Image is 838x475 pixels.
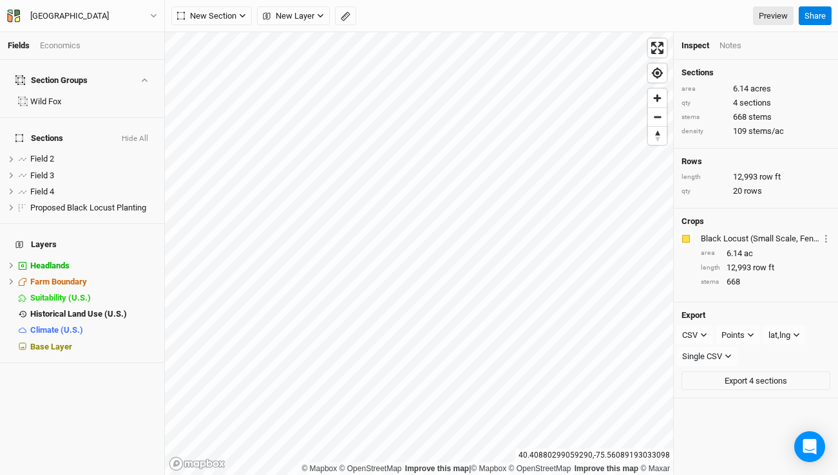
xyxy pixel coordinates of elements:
canvas: Map [165,32,673,475]
span: rows [744,185,762,197]
div: length [681,172,727,182]
div: lat,lng [768,329,790,342]
a: Fields [8,41,30,50]
a: Mapbox logo [169,456,225,471]
div: Base Layer [30,342,157,352]
button: Find my location [648,64,667,82]
div: [GEOGRAPHIC_DATA] [30,10,109,23]
div: CSV [682,329,698,342]
div: density [681,127,727,136]
div: Suitability (U.S.) [30,293,157,303]
span: acres [750,83,771,95]
span: Sections [15,133,63,144]
span: ac [744,248,753,259]
a: OpenStreetMap [509,464,571,473]
span: row ft [759,171,781,183]
button: Enter fullscreen [648,39,667,57]
div: 668 [701,276,830,288]
a: Improve this map [575,464,638,473]
a: Mapbox [301,464,337,473]
a: Mapbox [471,464,506,473]
div: | [301,462,670,475]
div: Camino Farm [30,10,109,23]
div: Proposed Black Locust Planting [30,203,157,213]
button: Points [716,326,760,345]
div: Field 4 [30,187,157,197]
a: OpenStreetMap [339,464,402,473]
div: Historical Land Use (U.S.) [30,309,157,319]
button: Export 4 sections [681,371,830,391]
button: Zoom in [648,89,667,107]
div: Field 3 [30,171,157,181]
div: qty [681,98,727,108]
button: [GEOGRAPHIC_DATA] [6,9,158,23]
button: Crop Usage [822,231,830,246]
div: 12,993 [701,262,830,274]
div: Notes [719,40,741,51]
button: New Section [171,6,252,26]
div: Wild Fox [30,97,157,107]
button: Hide All [121,135,149,144]
span: Climate (U.S.) [30,325,83,335]
span: Suitability (U.S.) [30,293,91,303]
div: stems [681,113,727,122]
div: Field 2 [30,154,157,164]
a: Preview [753,6,794,26]
button: Zoom out [648,107,667,126]
div: 6.14 [681,83,830,95]
span: Base Layer [30,342,72,351]
div: 6.14 [701,248,830,259]
h4: Crops [681,216,704,227]
span: Reset bearing to north [648,127,667,145]
div: 12,993 [681,171,830,183]
div: 4 [681,97,830,109]
h4: Rows [681,156,830,167]
span: New Section [177,10,236,23]
span: Proposed Black Locust Planting [30,203,146,212]
span: Headlands [30,261,70,270]
div: Climate (U.S.) [30,325,157,335]
div: length [701,263,720,273]
h4: Export [681,310,830,321]
button: Share [799,6,832,26]
div: qty [681,187,727,196]
div: Economics [40,40,81,51]
span: sections [739,97,771,109]
div: Black Locust (Small Scale, Fenceposts Only) [701,233,819,245]
span: Farm Boundary [30,277,87,286]
a: Maxar [640,464,670,473]
div: Section Groups [15,75,88,86]
span: Field 4 [30,187,54,196]
div: 20 [681,185,830,197]
h4: Sections [681,68,830,78]
div: 668 [681,111,830,123]
button: lat,lng [763,326,806,345]
span: Field 2 [30,154,54,163]
div: area [701,248,720,258]
div: stems [701,277,720,287]
div: Inspect [681,40,709,51]
button: Reset bearing to north [648,126,667,145]
button: Show section groups [138,76,149,84]
button: Single CSV [676,347,738,366]
a: Improve this map [405,464,469,473]
button: Shortcut: M [335,6,356,26]
div: Farm Boundary [30,277,157,287]
span: row ft [753,262,774,274]
span: New Layer [263,10,314,23]
div: Open Intercom Messenger [794,431,825,462]
span: stems [748,111,772,123]
span: stems/ac [748,126,784,137]
span: Field 3 [30,171,54,180]
button: CSV [676,326,713,345]
div: 109 [681,126,830,137]
div: Headlands [30,261,157,271]
span: Historical Land Use (U.S.) [30,309,127,319]
div: 40.40880299059290 , -75.56089193033098 [515,449,673,462]
div: area [681,84,727,94]
div: Points [721,329,745,342]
